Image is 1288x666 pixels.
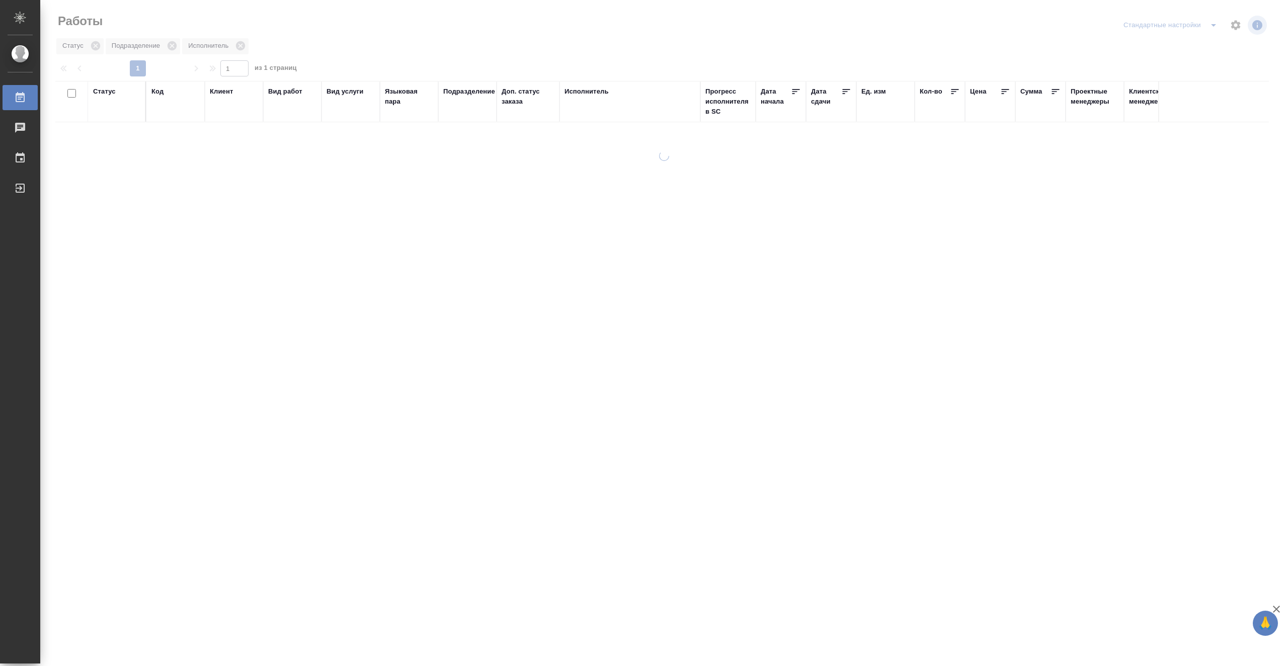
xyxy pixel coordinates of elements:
div: Ед. изм [861,87,886,97]
div: Статус [93,87,116,97]
div: Прогресс исполнителя в SC [705,87,751,117]
div: Доп. статус заказа [502,87,554,107]
div: Клиент [210,87,233,97]
div: Код [151,87,164,97]
span: 🙏 [1257,613,1274,634]
div: Вид работ [268,87,302,97]
div: Кол-во [920,87,942,97]
button: 🙏 [1253,611,1278,636]
div: Подразделение [443,87,495,97]
div: Клиентские менеджеры [1129,87,1177,107]
div: Исполнитель [565,87,609,97]
div: Языковая пара [385,87,433,107]
div: Дата начала [761,87,791,107]
div: Цена [970,87,987,97]
div: Вид услуги [327,87,364,97]
div: Дата сдачи [811,87,841,107]
div: Сумма [1020,87,1042,97]
div: Проектные менеджеры [1071,87,1119,107]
